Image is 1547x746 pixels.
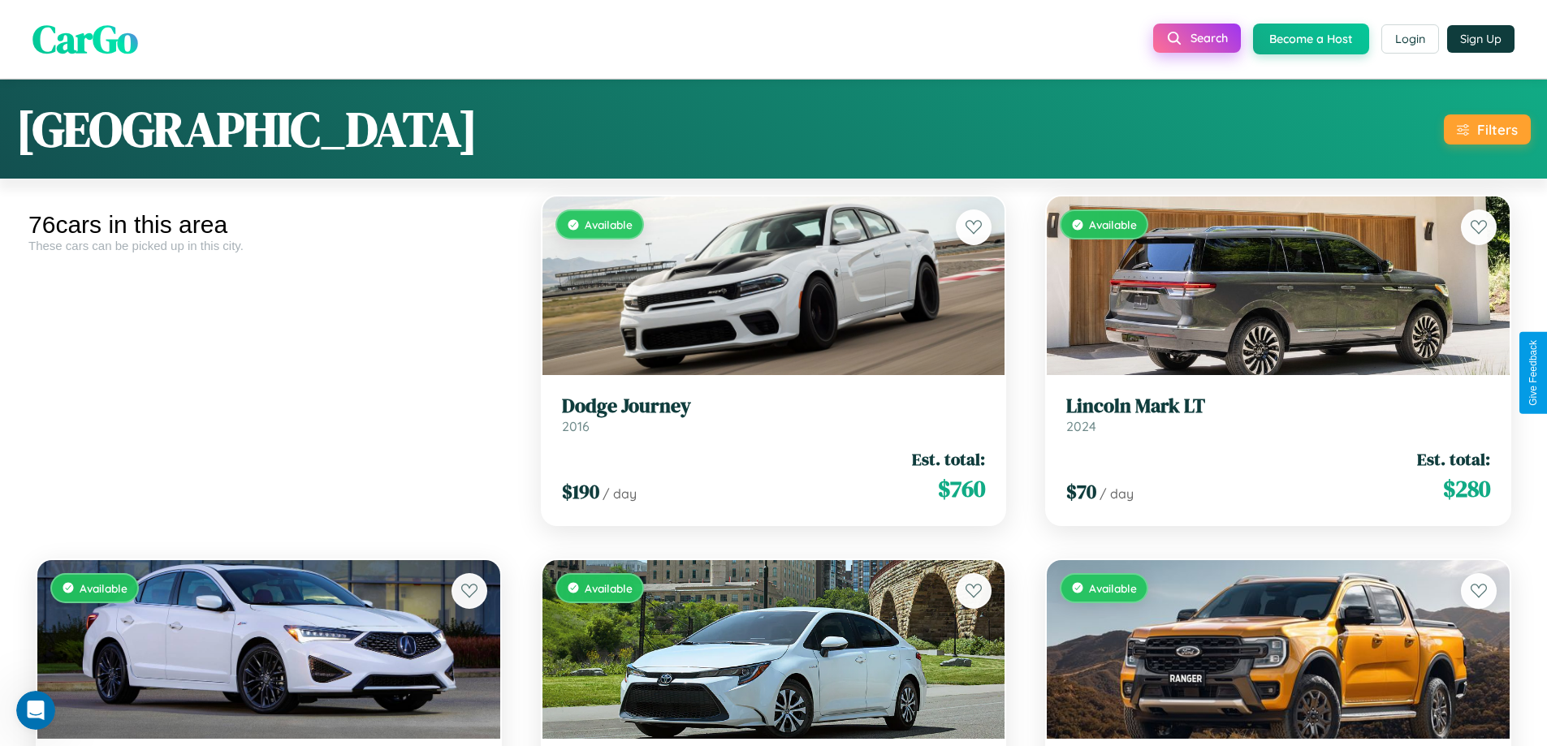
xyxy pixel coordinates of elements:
span: Search [1190,31,1228,45]
button: Search [1153,24,1241,53]
span: $ 280 [1443,472,1490,505]
span: Available [585,581,633,595]
span: Est. total: [1417,447,1490,471]
span: $ 190 [562,478,599,505]
span: Est. total: [912,447,985,471]
span: Available [1089,218,1137,231]
span: $ 760 [938,472,985,505]
div: Give Feedback [1528,340,1539,406]
span: 2024 [1066,418,1096,434]
iframe: Intercom live chat [16,691,55,730]
button: Filters [1444,114,1531,144]
h3: Dodge Journey [562,395,986,418]
div: Filters [1477,121,1518,138]
a: Dodge Journey2016 [562,395,986,434]
button: Become a Host [1253,24,1369,54]
span: Available [1089,581,1137,595]
div: These cars can be picked up in this city. [28,239,509,252]
span: Available [585,218,633,231]
button: Sign Up [1447,25,1515,53]
span: / day [603,485,637,502]
h1: [GEOGRAPHIC_DATA] [16,96,477,162]
span: CarGo [32,12,138,66]
a: Lincoln Mark LT2024 [1066,395,1490,434]
h3: Lincoln Mark LT [1066,395,1490,418]
span: 2016 [562,418,590,434]
span: $ 70 [1066,478,1096,505]
span: Available [80,581,127,595]
button: Login [1381,24,1439,54]
div: 76 cars in this area [28,211,509,239]
span: / day [1100,485,1134,502]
